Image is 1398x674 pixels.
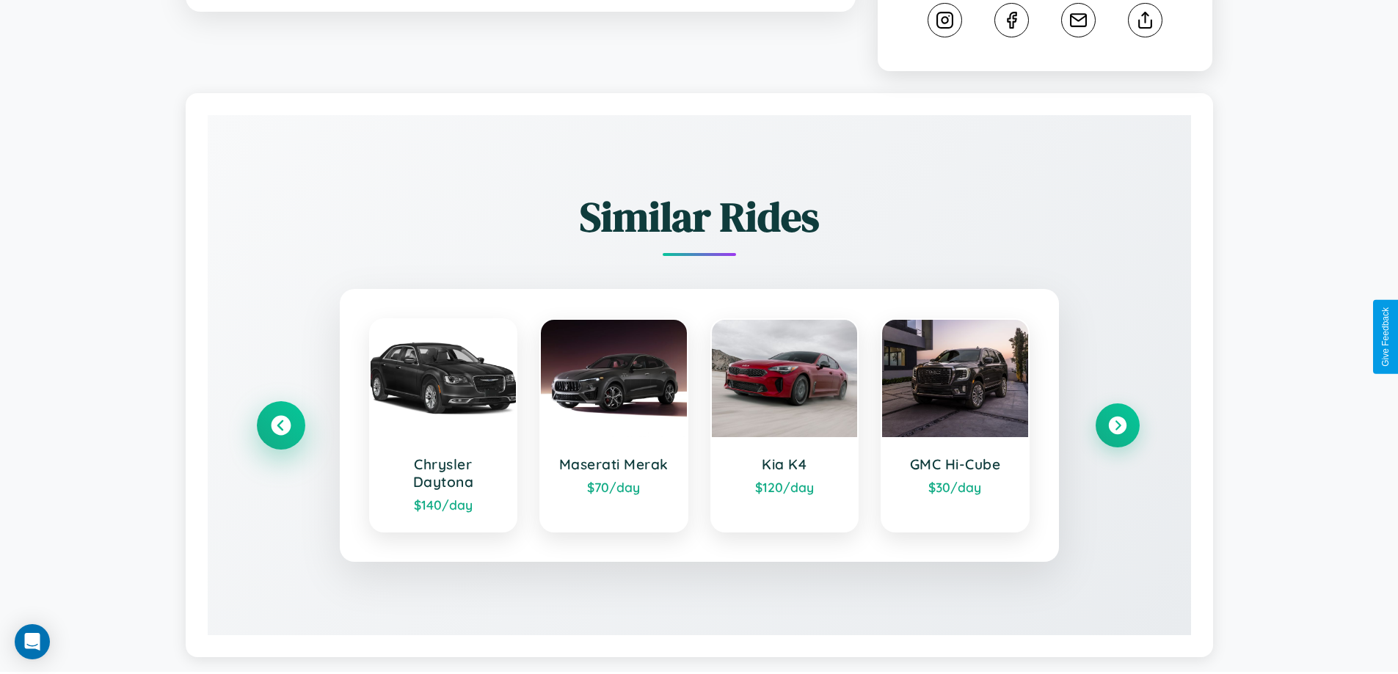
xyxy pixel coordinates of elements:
a: GMC Hi-Cube$30/day [881,318,1030,532]
div: $ 120 /day [727,479,843,495]
div: $ 140 /day [385,497,502,513]
div: Open Intercom Messenger [15,624,50,659]
a: Chrysler Daytona$140/day [369,318,518,532]
h3: Maserati Merak [556,455,672,473]
div: $ 30 /day [897,479,1013,495]
h3: GMC Hi-Cube [897,455,1013,473]
a: Maserati Merak$70/day [539,318,688,532]
h3: Chrysler Daytona [385,455,502,491]
h3: Kia K4 [727,455,843,473]
a: Kia K4$120/day [710,318,859,532]
div: $ 70 /day [556,479,672,495]
div: Give Feedback [1380,307,1391,367]
h2: Similar Rides [259,188,1140,245]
